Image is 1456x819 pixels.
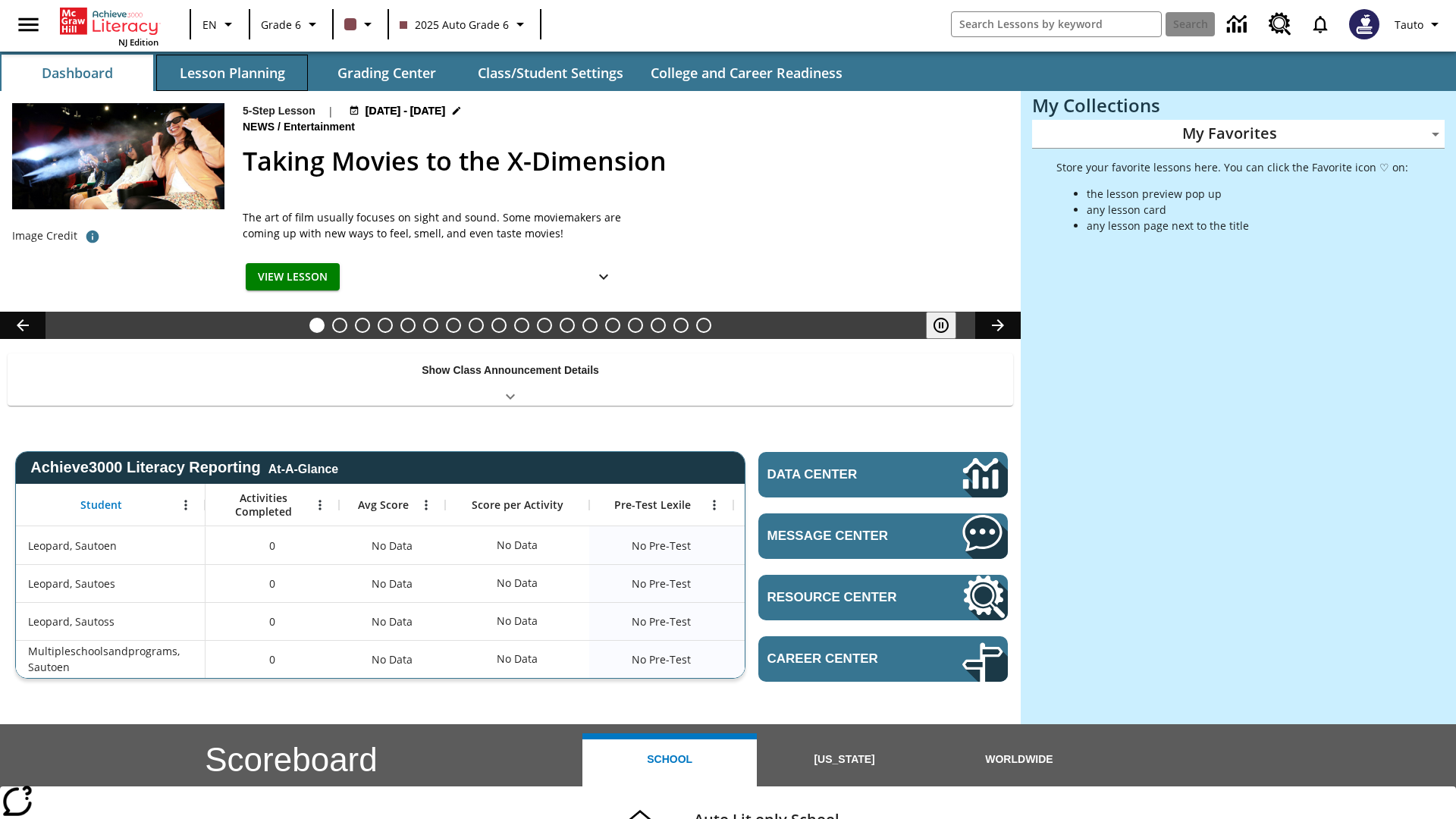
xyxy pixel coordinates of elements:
[339,526,445,564] div: No Data, Leopard, Sautoen
[8,353,1013,406] div: Show Class Announcement Details
[364,568,420,599] span: No Data
[6,2,51,47] button: Open side menu
[206,602,339,640] div: 0, Leopard, Sautoss
[639,55,855,91] button: College and Career Readiness
[733,602,877,640] div: No Data, Leopard, Sautoss
[632,613,691,629] span: No Pre-Test, Leopard, Sautoss
[339,564,445,602] div: No Data, Leopard, Sautoes
[328,103,334,119] span: |
[767,467,911,482] span: Data Center
[632,538,691,554] span: No Pre-Test, Leopard, Sautoen
[952,12,1161,36] input: search field
[696,318,711,333] button: Slide 18 The Constitution's Balancing Act
[284,119,358,136] span: Entertainment
[469,318,484,333] button: Slide 8 Attack of the Terrifying Tomatoes
[537,318,552,333] button: Slide 11 Mixed Practice: Citing Evidence
[309,318,325,333] button: Slide 1 Taking Movies to the X-Dimension
[514,318,529,333] button: Slide 10 The Invasion of the Free CD
[767,529,917,544] span: Message Center
[767,651,917,667] span: Career Center
[733,526,877,564] div: No Data, Leopard, Sautoen
[206,564,339,602] div: 0, Leopard, Sautoes
[758,513,1008,559] a: Message Center
[1340,5,1389,44] button: Select a new avatar
[758,452,1008,497] a: Data Center
[489,644,545,674] div: No Data, Multipleschoolsandprograms, Sautoen
[28,643,197,675] span: Multipleschoolsandprograms, Sautoen
[118,36,158,48] span: NJ Edition
[243,209,622,241] p: The art of film usually focuses on sight and sound. Some moviemakers are coming up with new ways ...
[358,498,409,512] span: Avg Score
[206,526,339,564] div: 0, Leopard, Sautoen
[628,318,643,333] button: Slide 15 Hooray for Constitution Day!
[703,494,726,516] button: Open Menu
[651,318,666,333] button: Slide 16 Remembering Justice O'Connor
[346,103,466,119] button: Aug 18 - Aug 24 Choose Dates
[339,602,445,640] div: No Data, Leopard, Sautoss
[156,55,308,91] button: Lesson Planning
[1389,11,1450,38] button: Profile/Settings
[423,318,438,333] button: Slide 6 The Last Homesteaders
[1056,159,1408,175] p: Store your favorite lessons here. You can click the Favorite icon ♡ on:
[30,459,338,476] span: Achieve3000 Literacy Reporting
[758,636,1008,682] a: Career Center
[767,590,917,605] span: Resource Center
[1087,186,1408,202] li: the lesson preview pop up
[673,318,689,333] button: Slide 17 Point of View
[491,318,507,333] button: Slide 9 Fashion Forward in Ancient Rome
[332,318,347,333] button: Slide 2 All Aboard the Hyperloop?
[975,312,1021,339] button: Lesson carousel, Next
[632,576,691,591] span: No Pre-Test, Leopard, Sautoes
[246,263,340,291] button: View Lesson
[582,318,598,333] button: Slide 13 Career Lesson
[472,498,563,512] span: Score per Activity
[338,11,383,38] button: Class color is dark brown. Change class color
[202,17,217,33] span: EN
[243,103,315,119] p: 5-Step Lesson
[269,538,275,554] span: 0
[206,640,339,678] div: 0, Multipleschoolsandprograms, Sautoen
[309,494,331,516] button: Open Menu
[269,651,275,667] span: 0
[1087,202,1408,218] li: any lesson card
[80,498,122,512] span: Student
[1395,17,1423,33] span: Tauto
[1260,4,1301,45] a: Resource Center, Will open in new tab
[1349,9,1379,39] img: Avatar
[364,606,420,637] span: No Data
[400,17,509,33] span: 2025 Auto Grade 6
[243,142,1003,180] h2: Taking Movies to the X-Dimension
[614,498,691,512] span: Pre-Test Lexile
[269,576,275,591] span: 0
[339,640,445,678] div: No Data, Multipleschoolsandprograms, Sautoen
[394,11,535,38] button: Class: 2025 Auto Grade 6, Select your class
[446,318,461,333] button: Slide 7 Solar Power to the People
[466,55,635,91] button: Class/Student Settings
[422,362,599,378] p: Show Class Announcement Details
[926,312,971,339] div: Pause
[364,644,420,675] span: No Data
[605,318,620,333] button: Slide 14 Cooking Up Native Traditions
[28,613,115,629] span: Leopard, Sautoss
[733,564,877,602] div: No Data, Leopard, Sautoes
[255,11,328,38] button: Grade: Grade 6, Select a grade
[278,121,281,133] span: /
[364,530,420,561] span: No Data
[77,223,108,250] button: Photo credit: Photo by The Asahi Shimbun via Getty Images
[582,733,757,786] button: School
[758,575,1008,620] a: Resource Center, Will open in new tab
[1087,218,1408,234] li: any lesson page next to the title
[733,640,877,678] div: No Data, Multipleschoolsandprograms, Sautoen
[926,312,956,339] button: Pause
[1218,4,1260,45] a: Data Center
[355,318,370,333] button: Slide 3 Do You Want Fries With That?
[489,568,545,598] div: No Data, Leopard, Sautoes
[269,613,275,629] span: 0
[378,318,393,333] button: Slide 4 Dirty Jobs Kids Had To Do
[28,538,117,554] span: Leopard, Sautoen
[560,318,575,333] button: Slide 12 Pre-release lesson
[174,494,197,516] button: Open Menu
[1032,120,1445,149] div: My Favorites
[1032,95,1445,116] h3: My Collections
